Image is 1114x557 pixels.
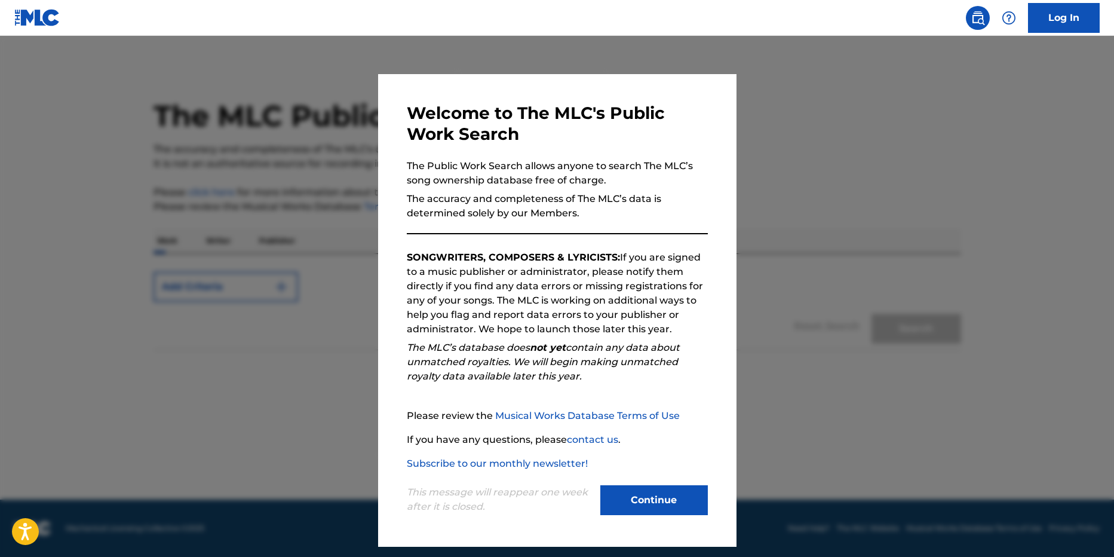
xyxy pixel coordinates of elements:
[407,103,708,145] h3: Welcome to The MLC's Public Work Search
[407,433,708,447] p: If you have any questions, please .
[530,342,566,353] strong: not yet
[407,159,708,188] p: The Public Work Search allows anyone to search The MLC’s song ownership database free of charge.
[407,485,593,514] p: This message will reappear one week after it is closed.
[567,434,618,445] a: contact us
[495,410,680,421] a: Musical Works Database Terms of Use
[407,409,708,423] p: Please review the
[407,192,708,221] p: The accuracy and completeness of The MLC’s data is determined solely by our Members.
[407,458,588,469] a: Subscribe to our monthly newsletter!
[14,9,60,26] img: MLC Logo
[1002,11,1016,25] img: help
[407,342,680,382] em: The MLC’s database does contain any data about unmatched royalties. We will begin making unmatche...
[1054,500,1114,557] iframe: Chat Widget
[407,252,620,263] strong: SONGWRITERS, COMPOSERS & LYRICISTS:
[971,11,985,25] img: search
[407,250,708,336] p: If you are signed to a music publisher or administrator, please notify them directly if you find ...
[600,485,708,515] button: Continue
[1028,3,1100,33] a: Log In
[997,6,1021,30] div: Help
[966,6,990,30] a: Public Search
